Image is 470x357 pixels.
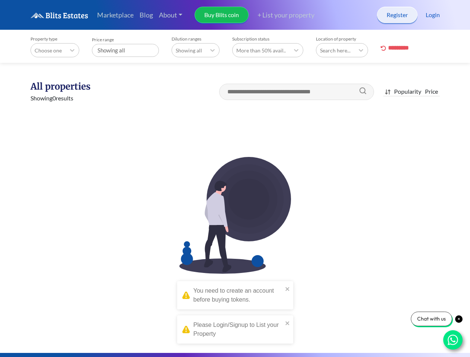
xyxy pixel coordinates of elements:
[31,94,73,102] span: Showing 0 results
[411,312,452,326] div: Chat with us
[195,7,249,23] a: Buy Blits coin
[249,10,314,20] a: + List your property
[426,10,440,19] a: Login
[285,318,290,327] button: close
[156,7,186,23] a: About
[31,81,126,92] h1: All properties
[316,36,368,42] label: Location of property
[31,274,440,306] h1: No Properties found
[232,36,303,42] label: Subscription status
[31,12,88,19] img: logo.6a08bd47fd1234313fe35534c588d03a.svg
[172,36,220,42] label: Dilution ranges
[137,7,156,23] a: Blog
[285,284,290,293] button: close
[31,36,79,42] label: Property type
[194,321,283,338] div: Please Login/Signup to List your Property
[94,7,137,23] a: Marketplace
[92,44,159,57] div: Showing all
[179,157,291,274] img: EmptyImage
[194,286,283,304] div: You need to create an account before buying tokens.
[394,87,421,96] div: Popularity
[425,87,438,96] div: Price
[377,7,418,23] a: Register
[92,37,159,42] label: Price range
